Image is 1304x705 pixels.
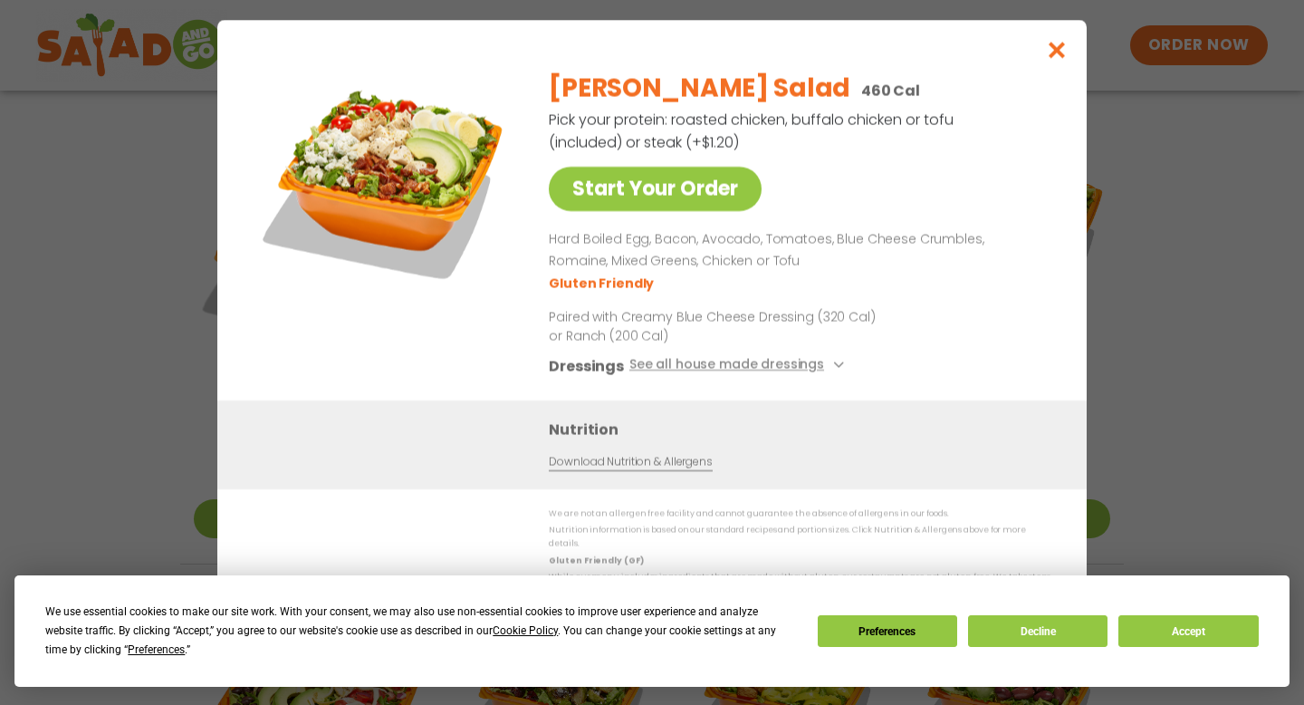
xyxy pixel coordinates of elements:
[549,275,657,294] li: Gluten Friendly
[1028,20,1087,81] button: Close modal
[549,555,643,566] strong: Gluten Friendly (GF)
[549,571,1050,599] p: While our menu includes ingredients that are made without gluten, our restaurants are not gluten ...
[14,575,1290,687] div: Cookie Consent Prompt
[549,109,956,154] p: Pick your protein: roasted chicken, buffalo chicken or tofu (included) or steak (+$1.20)
[549,507,1050,521] p: We are not an allergen free facility and cannot guarantee the absence of allergens in our foods.
[45,603,795,660] div: We use essential cookies to make our site work. With your consent, we may also use non-essential ...
[549,355,624,378] h3: Dressings
[629,355,849,378] button: See all house made dressings
[549,419,1059,441] h3: Nutrition
[128,643,185,656] span: Preferences
[549,454,712,471] a: Download Nutrition & Allergens
[861,80,920,102] p: 460 Cal
[549,229,1043,273] p: Hard Boiled Egg, Bacon, Avocado, Tomatoes, Blue Cheese Crumbles, Romaine, Mixed Greens, Chicken o...
[549,308,884,346] p: Paired with Creamy Blue Cheese Dressing (320 Cal) or Ranch (200 Cal)
[549,524,1050,552] p: Nutrition information is based on our standard recipes and portion sizes. Click Nutrition & Aller...
[968,615,1107,647] button: Decline
[818,615,957,647] button: Preferences
[493,624,558,637] span: Cookie Policy
[258,56,512,310] img: Featured product photo for Cobb Salad
[549,70,850,108] h2: [PERSON_NAME] Salad
[1118,615,1258,647] button: Accept
[549,167,762,211] a: Start Your Order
